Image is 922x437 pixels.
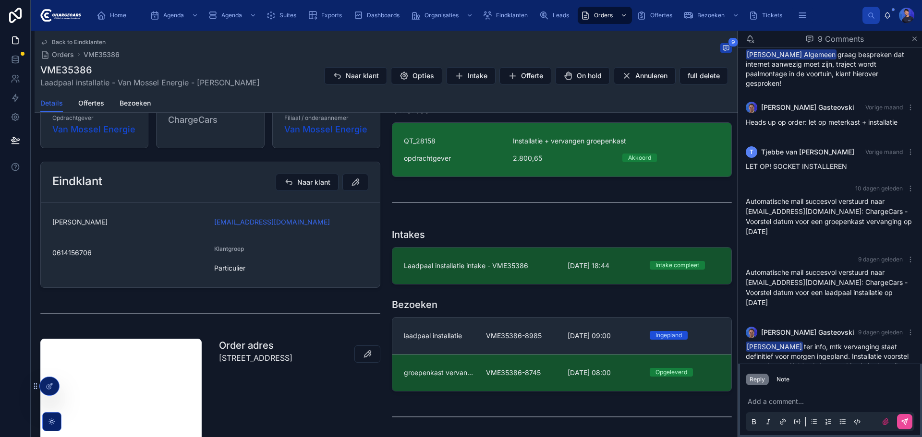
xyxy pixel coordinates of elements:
span: Annuleren [635,71,667,81]
h1: Bezoeken [392,298,437,311]
span: Exports [321,12,342,19]
a: groepenkast vervangingVME35386-8745[DATE] 08:00Opgeleverd [392,354,731,391]
span: Eindklanten [496,12,528,19]
button: Reply [746,374,769,385]
a: Dashboards [351,7,406,24]
a: Details [40,94,63,113]
h1: Intakes [392,228,425,241]
span: 9 [728,37,738,47]
span: ter info, mtk vervanging staat definitief voor morgen ingepland. Installatie voorstel staat uit v... [746,343,909,379]
span: Bezoeken [697,12,725,19]
span: Offertes [78,98,104,108]
span: Offerte [521,71,543,81]
a: Tickets [746,7,789,24]
span: groepenkast vervanging [404,368,474,378]
a: Home [94,7,133,24]
span: On hold [577,71,602,81]
p: [STREET_ADDRESS] [219,352,292,364]
a: VME35386 [84,50,120,59]
a: Organisaties [408,7,478,24]
a: Offertes [634,7,679,24]
span: Offertes [650,12,672,19]
span: Klantgroep [214,245,244,252]
span: 9 dagen geleden [858,256,903,263]
button: On hold [555,67,610,84]
span: Opdrachtgever [52,114,94,122]
button: Intake [446,67,496,84]
span: Installatie + vervangen groepenkast [513,136,626,146]
p: Heads up op order: let op meterkast + installatie [746,117,914,127]
button: Offerte [499,67,551,84]
span: Agenda [221,12,242,19]
span: [DATE] 09:00 [568,331,638,341]
span: Van Mossel Energie [52,123,135,136]
span: Tjebbe van [PERSON_NAME] [761,147,854,157]
span: Orders [52,50,74,59]
h2: Eindklant [52,174,102,189]
span: 0614156706 [52,248,206,258]
button: Note [773,374,793,385]
span: Vorige maand [865,104,903,111]
span: Agenda [163,12,184,19]
h1: Order adres [219,339,292,352]
a: Bezoeken [120,94,151,114]
span: [DATE] 08:00 [568,368,638,378]
a: Orders [40,50,74,59]
span: 10 dagen geleden [855,185,903,192]
span: [PERSON_NAME] [746,342,803,352]
span: 2.800,65 [513,154,610,163]
button: Naar klant [276,174,339,191]
span: opdrachtgever [404,154,451,163]
span: Particulier [214,263,368,273]
div: Ingepland [655,331,682,340]
span: full delete [688,71,720,81]
img: App logo [38,8,81,23]
span: Organisaties [425,12,459,19]
span: Laadpaal installatie intake - VME35386 [404,261,556,271]
span: Opties [412,71,434,81]
span: T [750,148,753,156]
span: Tickets [762,12,782,19]
span: Laadpaal installatie - Van Mossel Energie - [PERSON_NAME] [40,77,260,88]
div: Note [776,376,789,383]
a: Orders [578,7,632,24]
div: Akkoord [628,154,651,162]
span: Vorige maand [865,148,903,155]
span: Filiaal / onderaannemer [284,114,349,122]
div: Intake compleet [655,261,699,270]
p: Automatische mail succesvol verstuurd naar [EMAIL_ADDRESS][DOMAIN_NAME]: ChargeCars - Voorstel da... [746,196,914,236]
span: [PERSON_NAME] Gasteovski [761,103,854,112]
a: Agenda [205,7,261,24]
span: Suites [279,12,296,19]
a: Suites [263,7,303,24]
span: LET OP! SOCKET INSTALLEREN [746,162,847,170]
span: [DATE] 18:44 [568,261,638,271]
a: Van Mossel Energie [284,123,367,136]
button: Annuleren [614,67,676,84]
a: QT_28158Installatie + vervangen groepenkastopdrachtgever2.800,65Akkoord [392,123,731,177]
div: Opgeleverd [655,368,687,377]
a: [EMAIL_ADDRESS][DOMAIN_NAME] [214,217,330,227]
h1: VME35386 [40,63,260,77]
span: Home [110,12,126,19]
span: graag bespreken dat internet aanwezig moet zijn, traject wordt paalmontage in de voortuin, klant ... [746,50,904,87]
span: Orders [594,12,613,19]
button: full delete [679,67,728,84]
span: [PERSON_NAME] [52,217,206,227]
a: Agenda [147,7,203,24]
span: [PERSON_NAME] Algemeen [746,49,837,59]
span: Intake [468,71,487,81]
span: Naar klant [297,177,330,187]
button: Opties [391,67,442,84]
a: Bezoeken [681,7,744,24]
a: Offertes [78,94,104,114]
span: VME35386-8745 [486,368,557,378]
button: 9 [720,43,732,55]
span: 9 dagen geleden [858,329,903,336]
span: [PERSON_NAME] Gasteovski [761,328,854,337]
a: Eindklanten [480,7,534,24]
span: Details [40,98,63,108]
span: Bezoeken [120,98,151,108]
span: Naar klant [346,71,379,81]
